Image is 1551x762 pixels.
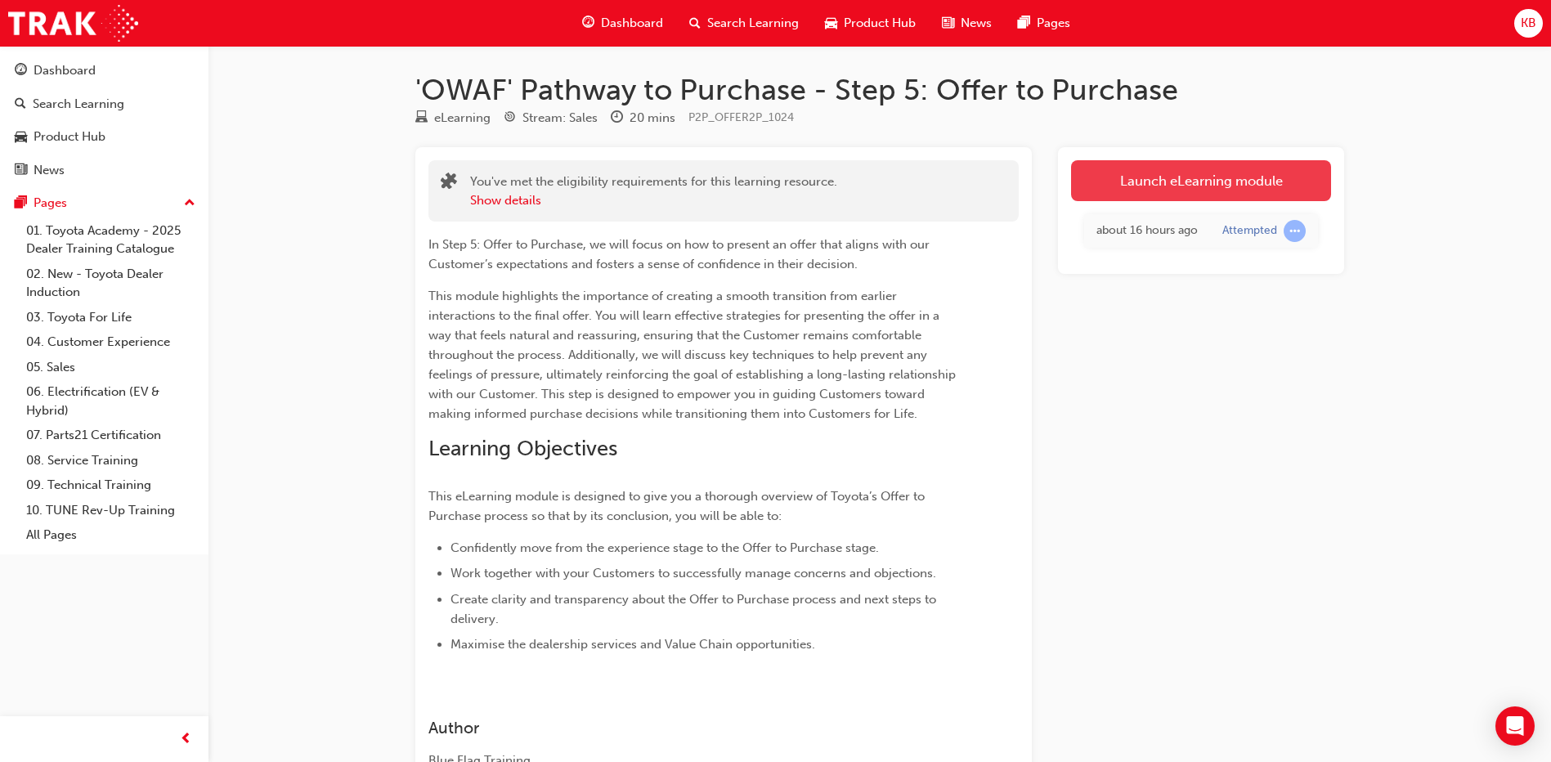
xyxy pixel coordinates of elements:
span: Pages [1037,14,1070,33]
a: Product Hub [7,122,202,152]
span: Dashboard [601,14,663,33]
a: 07. Parts21 Certification [20,423,202,448]
div: Stream: Sales [522,109,598,128]
span: Maximise the dealership services and Value Chain opportunities. [451,637,815,652]
span: learningRecordVerb_ATTEMPT-icon [1284,220,1306,242]
a: 03. Toyota For Life [20,305,202,330]
a: guage-iconDashboard [569,7,676,40]
span: Learning Objectives [428,436,617,461]
span: Learning resource code [688,110,794,124]
div: Open Intercom Messenger [1495,706,1535,746]
a: Launch eLearning module [1071,160,1331,201]
a: Dashboard [7,56,202,86]
a: 02. New - Toyota Dealer Induction [20,262,202,305]
span: news-icon [942,13,954,34]
a: 06. Electrification (EV & Hybrid) [20,379,202,423]
span: clock-icon [611,111,623,126]
div: Product Hub [34,128,105,146]
span: pages-icon [15,196,27,211]
span: pages-icon [1018,13,1030,34]
a: 01. Toyota Academy - 2025 Dealer Training Catalogue [20,218,202,262]
div: 20 mins [630,109,675,128]
span: car-icon [15,130,27,145]
a: car-iconProduct Hub [812,7,929,40]
a: 04. Customer Experience [20,329,202,355]
span: Work together with your Customers to successfully manage concerns and objections. [451,566,936,580]
a: pages-iconPages [1005,7,1083,40]
div: Duration [611,108,675,128]
span: In Step 5: Offer to Purchase, we will focus on how to present an offer that aligns with our Custo... [428,237,933,271]
button: Show details [470,191,541,210]
div: Search Learning [33,95,124,114]
span: Confidently move from the experience stage to the Offer to Purchase stage. [451,540,879,555]
span: search-icon [15,97,26,112]
button: Pages [7,188,202,218]
span: news-icon [15,164,27,178]
button: KB [1514,9,1543,38]
div: Type [415,108,491,128]
span: prev-icon [180,729,192,750]
a: 09. Technical Training [20,473,202,498]
a: news-iconNews [929,7,1005,40]
span: guage-icon [15,64,27,78]
span: learningResourceType_ELEARNING-icon [415,111,428,126]
span: search-icon [689,13,701,34]
button: DashboardSearch LearningProduct HubNews [7,52,202,188]
a: All Pages [20,522,202,548]
a: Search Learning [7,89,202,119]
span: News [961,14,992,33]
img: Trak [8,5,138,42]
div: eLearning [434,109,491,128]
span: puzzle-icon [441,174,457,193]
a: 10. TUNE Rev-Up Training [20,498,202,523]
span: Create clarity and transparency about the Offer to Purchase process and next steps to delivery. [451,592,939,626]
a: 08. Service Training [20,448,202,473]
span: up-icon [184,193,195,214]
span: Product Hub [844,14,916,33]
div: Attempted [1222,223,1277,239]
span: target-icon [504,111,516,126]
span: guage-icon [582,13,594,34]
span: car-icon [825,13,837,34]
div: Pages [34,194,67,213]
div: Dashboard [34,61,96,80]
div: Stream [504,108,598,128]
h1: 'OWAF' Pathway to Purchase - Step 5: Offer to Purchase [415,72,1344,108]
a: 05. Sales [20,355,202,380]
div: News [34,161,65,180]
span: Search Learning [707,14,799,33]
span: This module highlights the importance of creating a smooth transition from earlier interactions t... [428,289,959,421]
div: You've met the eligibility requirements for this learning resource. [470,173,837,209]
span: This eLearning module is designed to give you a thorough overview of Toyota’s Offer to Purchase p... [428,489,928,523]
a: News [7,155,202,186]
a: search-iconSearch Learning [676,7,812,40]
span: KB [1521,14,1536,33]
div: Mon Sep 22 2025 16:47:13 GMT+1000 (Australian Eastern Standard Time) [1096,222,1198,240]
h3: Author [428,719,960,737]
